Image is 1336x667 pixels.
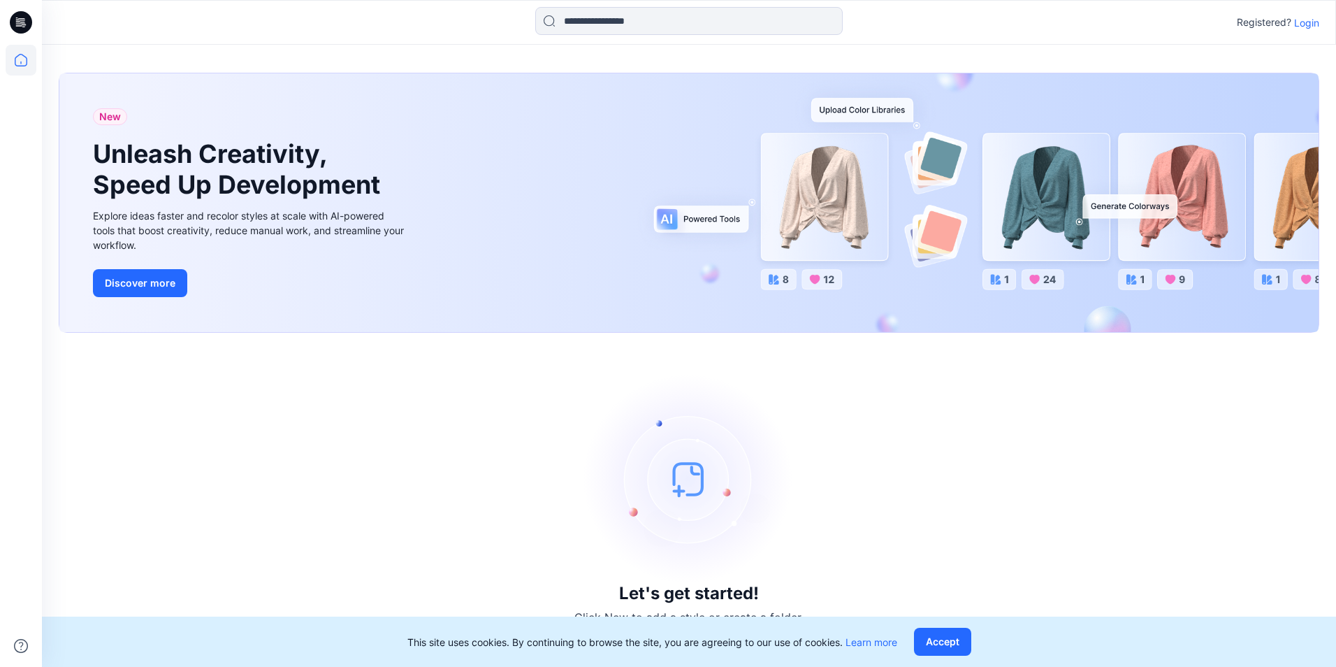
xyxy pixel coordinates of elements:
h1: Unleash Creativity, Speed Up Development [93,139,386,199]
span: New [99,108,121,125]
p: Registered? [1237,14,1291,31]
button: Discover more [93,269,187,297]
h3: Let's get started! [619,584,759,603]
p: This site uses cookies. By continuing to browse the site, you are agreeing to our use of cookies. [407,635,897,650]
p: Click New to add a style or create a folder. [574,609,804,626]
a: Learn more [845,636,897,648]
button: Accept [914,628,971,656]
div: Explore ideas faster and recolor styles at scale with AI-powered tools that boost creativity, red... [93,208,407,252]
p: Login [1294,15,1319,30]
img: empty-state-image.svg [584,374,794,584]
a: Discover more [93,269,407,297]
